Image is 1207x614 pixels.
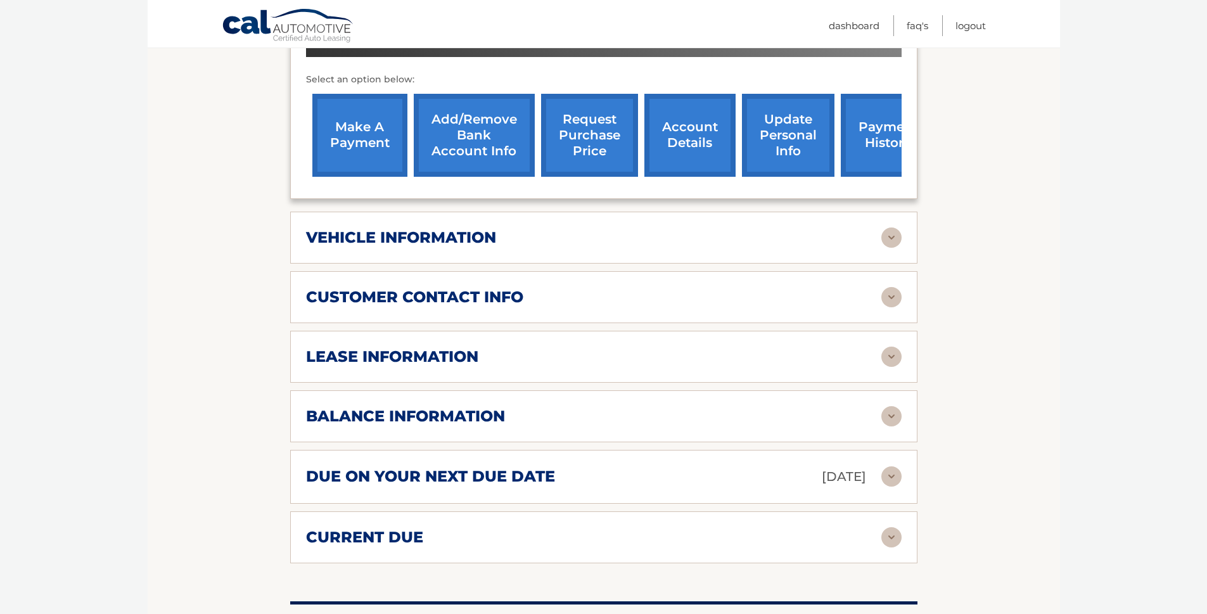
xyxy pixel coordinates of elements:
img: accordion-rest.svg [881,527,902,547]
h2: lease information [306,347,478,366]
h2: customer contact info [306,288,523,307]
img: accordion-rest.svg [881,287,902,307]
a: account details [644,94,736,177]
a: update personal info [742,94,834,177]
img: accordion-rest.svg [881,347,902,367]
h2: due on your next due date [306,467,555,486]
p: [DATE] [822,466,866,488]
a: request purchase price [541,94,638,177]
a: Dashboard [829,15,879,36]
a: Add/Remove bank account info [414,94,535,177]
h2: balance information [306,407,505,426]
a: Logout [955,15,986,36]
img: accordion-rest.svg [881,227,902,248]
p: Select an option below: [306,72,902,87]
img: accordion-rest.svg [881,466,902,487]
a: Cal Automotive [222,8,355,45]
a: make a payment [312,94,407,177]
h2: current due [306,528,423,547]
img: accordion-rest.svg [881,406,902,426]
h2: vehicle information [306,228,496,247]
a: payment history [841,94,936,177]
a: FAQ's [907,15,928,36]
